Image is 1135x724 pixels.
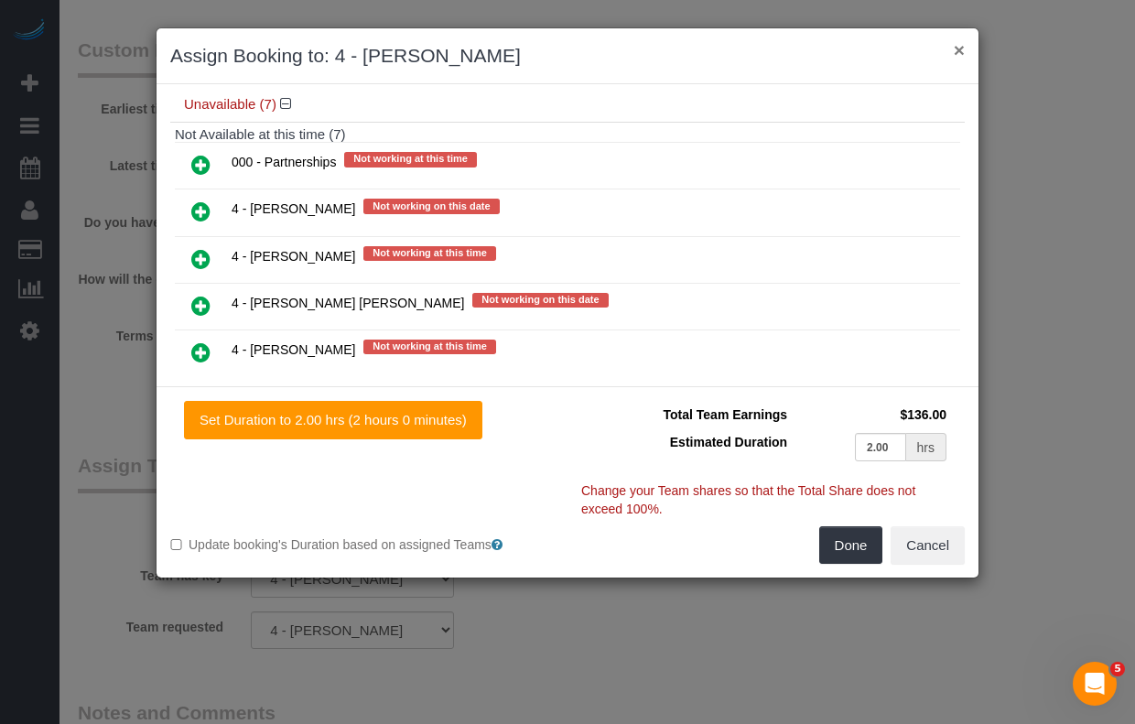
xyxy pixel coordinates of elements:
button: Cancel [891,526,965,565]
span: Not working on this date [363,199,499,213]
span: Not working on this date [472,293,608,308]
td: $136.00 [792,401,951,428]
input: Update booking's Duration based on assigned Teams [170,539,182,551]
div: hrs [906,433,946,461]
span: 5 [1110,662,1125,676]
span: 4 - [PERSON_NAME] [PERSON_NAME] [232,296,464,310]
label: Update booking's Duration based on assigned Teams [170,535,554,554]
span: 4 - [PERSON_NAME] [232,249,355,264]
span: Not working at this time [363,246,496,261]
span: Not working at this time [363,340,496,354]
h3: Assign Booking to: 4 - [PERSON_NAME] [170,42,965,70]
button: Done [819,526,883,565]
span: Estimated Duration [670,435,787,449]
button: Set Duration to 2.00 hrs (2 hours 0 minutes) [184,401,482,439]
h4: Unavailable (7) [184,97,951,113]
span: 000 - Partnerships [232,156,336,170]
span: Not working at this time [344,152,477,167]
button: × [954,40,965,59]
span: 4 - [PERSON_NAME] [232,342,355,357]
td: Total Team Earnings [581,401,792,428]
span: 4 - [PERSON_NAME] [232,202,355,217]
h4: Not Available at this time (7) [175,127,960,143]
iframe: Intercom live chat [1073,662,1117,706]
